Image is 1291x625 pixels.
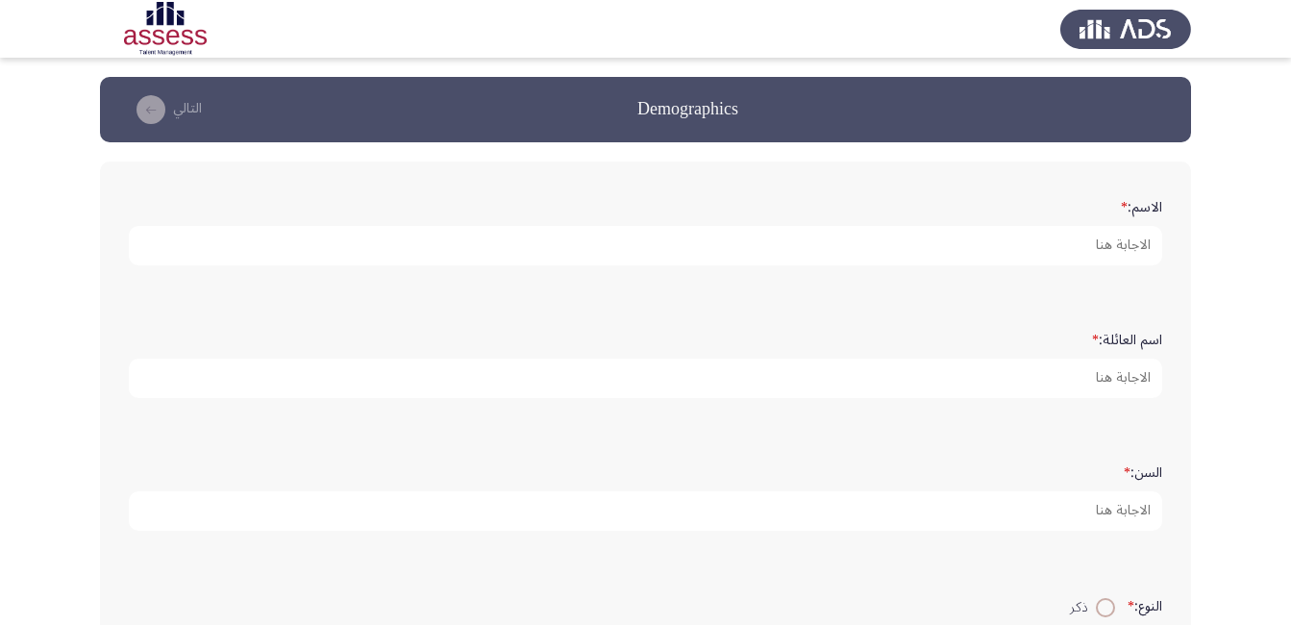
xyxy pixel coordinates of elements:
span: ذكر [1070,596,1096,619]
h3: Demographics [637,97,738,121]
label: الاسم: [1121,200,1162,216]
button: load next page [123,94,208,125]
label: السن: [1124,465,1162,482]
label: اسم العائلة: [1092,333,1162,349]
label: النوع: [1128,599,1162,615]
input: add answer text [129,226,1162,265]
img: Assess Talent Management logo [1060,2,1191,56]
img: Assessment logo of ASSESS Focus 4 Module Assessment (EN/AR) (Basic - IB) [100,2,231,56]
input: add answer text [129,491,1162,531]
input: add answer text [129,359,1162,398]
